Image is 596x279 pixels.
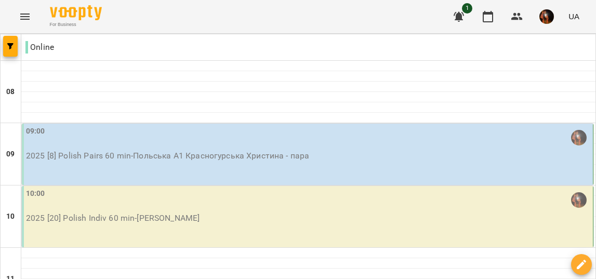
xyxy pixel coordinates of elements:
span: For Business [50,21,102,28]
img: Красногурська Христина (п) [571,130,587,145]
img: 6e701af36e5fc41b3ad9d440b096a59c.jpg [539,9,554,24]
p: 2025 [20] Polish Indiv 60 min - [PERSON_NAME] [26,212,591,224]
img: Красногурська Христина (п) [571,192,587,208]
h6: 08 [6,86,15,98]
span: UA [568,11,579,22]
span: 1 [462,3,472,14]
h6: 09 [6,149,15,160]
img: Voopty Logo [50,5,102,20]
p: Online [25,41,54,54]
label: 10:00 [26,188,45,200]
button: UA [564,7,584,26]
label: 09:00 [26,126,45,137]
button: Menu [12,4,37,29]
h6: 10 [6,211,15,222]
p: 2025 [8] Polish Pairs 60 min - Польська А1 Красногурська Христина - пара [26,150,591,162]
